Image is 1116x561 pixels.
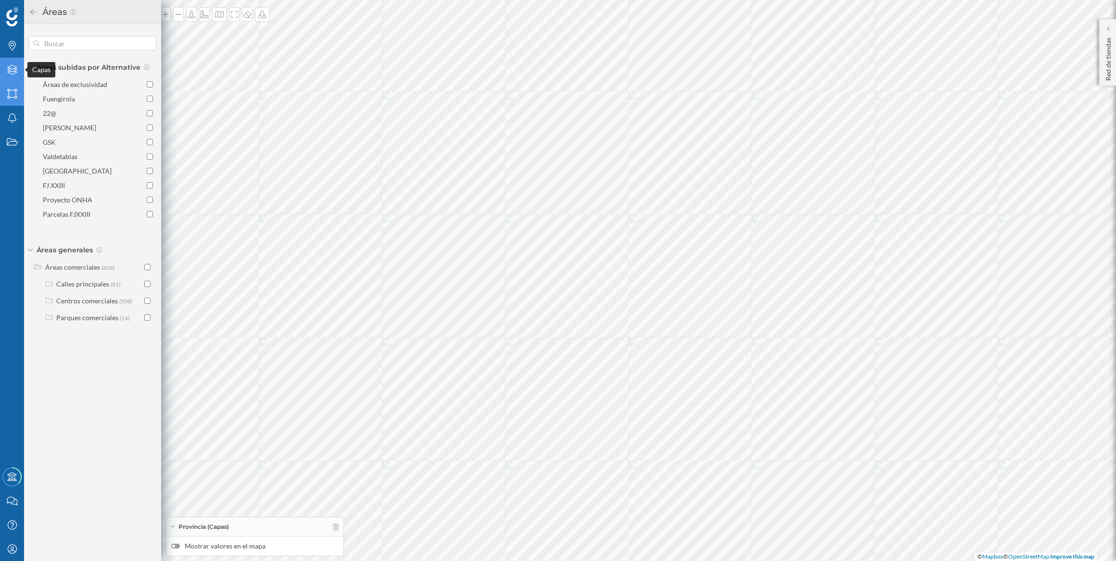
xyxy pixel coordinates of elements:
input: [PERSON_NAME] [147,125,153,131]
input: Valdetablas [147,153,153,160]
div: [PERSON_NAME] [43,124,96,132]
div: Proyecto ONHA [43,196,92,204]
input: FJ XXIII [147,182,153,188]
div: [GEOGRAPHIC_DATA] [43,167,112,175]
span: Soporte [19,7,53,15]
span: (508) [119,298,132,305]
h2: Áreas [38,4,69,20]
label: Mostrar valores en el mapa [171,541,339,551]
div: Áreas comerciales [45,263,100,271]
span: (14) [120,314,129,322]
div: Valdetablas [43,152,77,161]
div: Calles principales [56,280,109,288]
a: Improve this map [1050,553,1094,560]
input: 22@ [147,110,153,116]
div: © © [975,553,1097,561]
span: Areas subidas por Alternative [37,62,140,72]
input: Fuengirola [147,96,153,102]
div: FJ XXIII [43,181,65,189]
input: [GEOGRAPHIC_DATA] [147,168,153,174]
img: Geoblink Logo [6,7,18,26]
span: (606) [101,264,114,271]
span: (81) [111,281,120,288]
input: Parcelas FJXXIII [147,211,153,217]
div: Parques comerciales [56,313,118,322]
span: Provincia (Capas) [178,523,229,531]
input: Proyecto ONHA [147,197,153,203]
div: Centros comerciales [56,297,118,305]
input: GSK [147,139,153,145]
div: Fuengirola [43,95,75,103]
a: Mapbox [982,553,1003,560]
div: GSK [43,138,56,146]
a: OpenStreetMap [1008,553,1049,560]
p: Red de tiendas [1103,34,1113,81]
div: Parcelas FJXXIII [43,210,90,218]
div: 22@ [43,109,56,117]
div: Capas [27,62,55,77]
div: Áreas de exclusividad [43,80,107,88]
input: Áreas de exclusividad [147,81,153,87]
span: Áreas generales [37,245,93,255]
